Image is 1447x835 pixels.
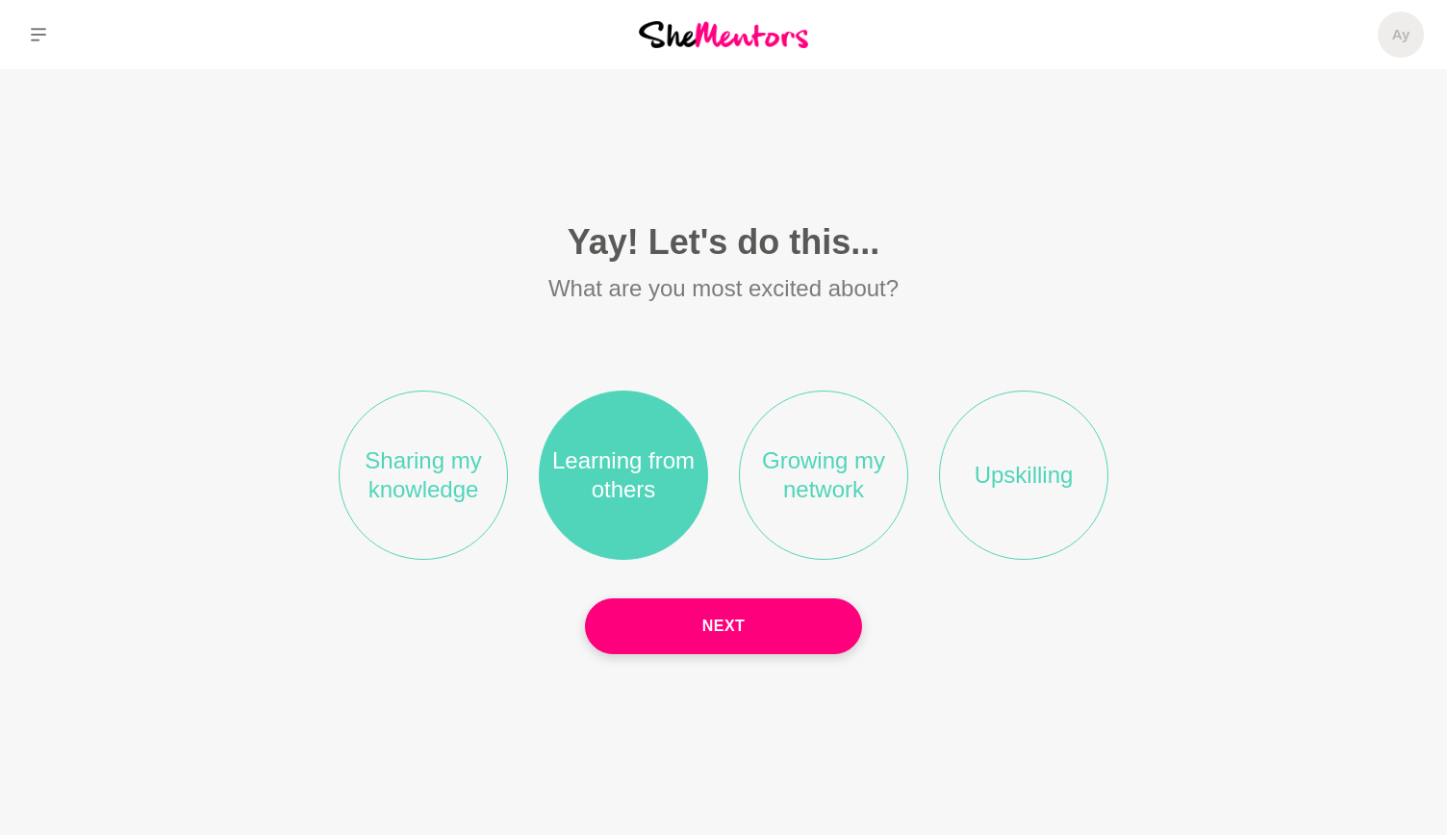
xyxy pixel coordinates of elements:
p: What are you most excited about? [185,271,1262,306]
h1: Yay! Let's do this... [185,220,1262,264]
img: She Mentors Logo [639,21,808,47]
a: Ay [1378,12,1424,58]
h5: Ay [1392,26,1410,44]
button: Next [585,598,862,654]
